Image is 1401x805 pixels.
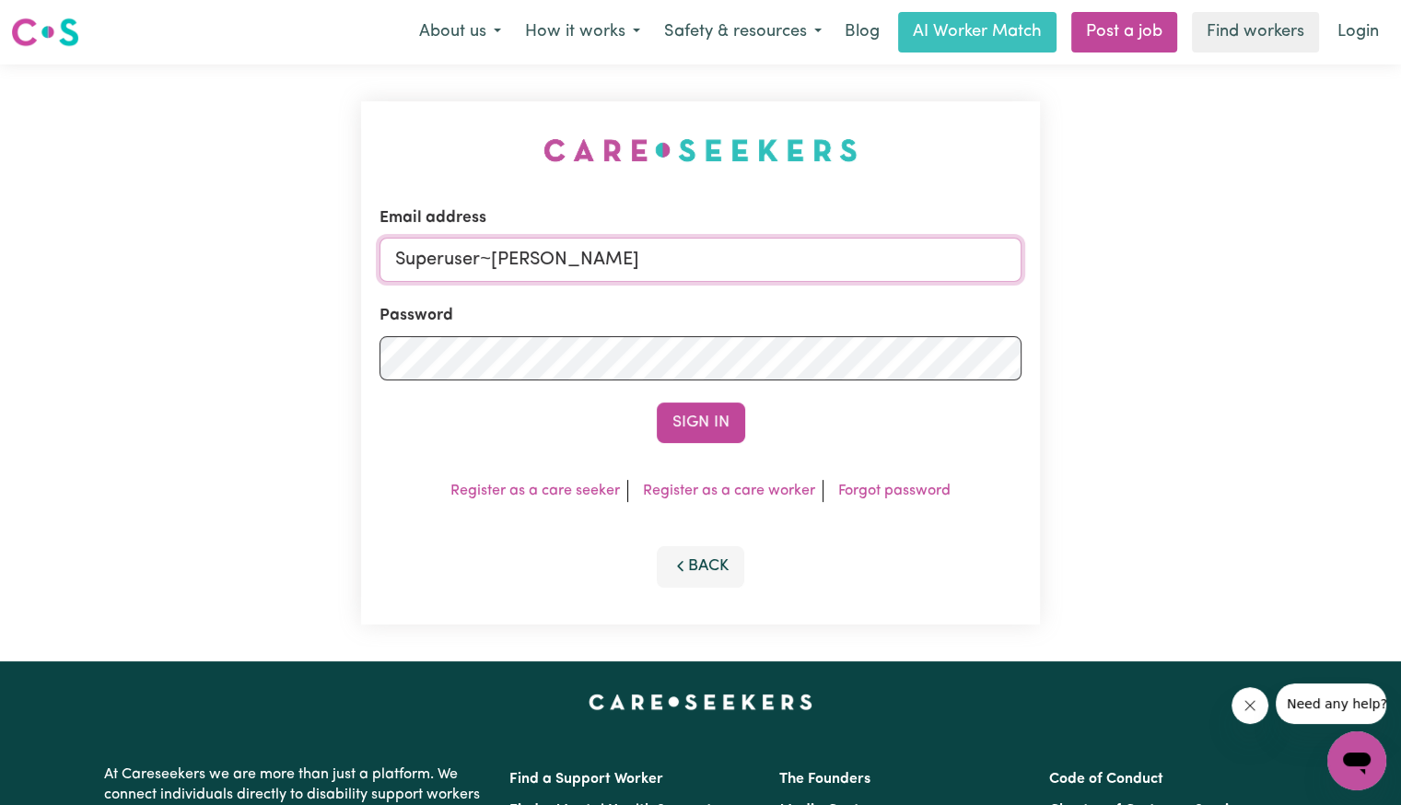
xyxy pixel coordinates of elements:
a: Careseekers logo [11,11,79,53]
a: AI Worker Match [898,12,1057,52]
a: Register as a care seeker [450,484,620,498]
a: Blog [834,12,891,52]
a: Careseekers home page [589,694,812,709]
button: How it works [513,13,652,52]
a: Code of Conduct [1049,772,1163,787]
a: Login [1326,12,1390,52]
img: Careseekers logo [11,16,79,49]
a: Post a job [1071,12,1177,52]
iframe: Close message [1232,687,1268,724]
iframe: Message from company [1276,683,1386,724]
a: Find a Support Worker [509,772,663,787]
a: Find workers [1192,12,1319,52]
button: Sign In [657,402,745,443]
span: Need any help? [11,13,111,28]
button: About us [407,13,513,52]
button: Back [657,546,745,587]
button: Safety & resources [652,13,834,52]
a: Register as a care worker [643,484,815,498]
input: Email address [379,238,1022,282]
a: The Founders [779,772,870,787]
iframe: Button to launch messaging window [1327,731,1386,790]
label: Email address [379,206,486,230]
a: Forgot password [838,484,951,498]
label: Password [379,304,453,328]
